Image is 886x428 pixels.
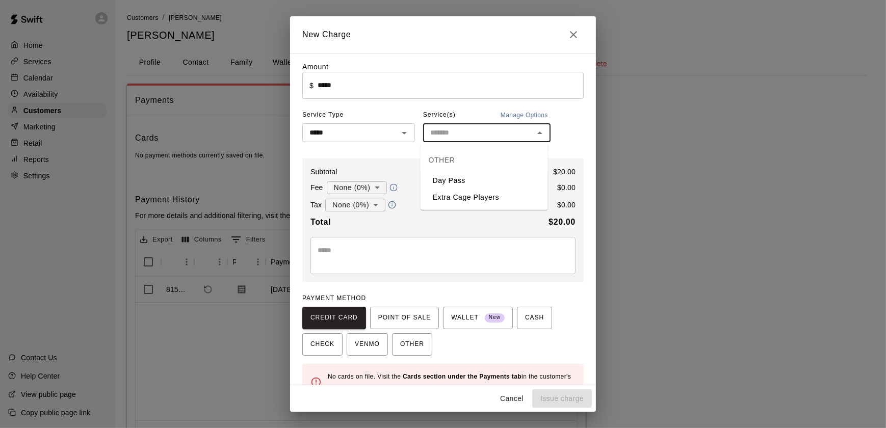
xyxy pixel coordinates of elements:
p: Fee [310,182,323,193]
span: WALLET [451,310,505,326]
div: OTHER [421,148,548,172]
button: CASH [517,307,552,329]
span: POINT OF SALE [378,310,431,326]
b: Total [310,218,331,226]
li: Day Pass [421,172,548,189]
button: POINT OF SALE [370,307,439,329]
a: Visit profile [391,384,424,391]
button: CHECK [302,333,343,356]
button: CREDIT CARD [302,307,366,329]
p: $ [309,81,314,91]
button: Cancel [496,389,528,408]
span: VENMO [355,336,380,353]
button: Close [533,126,547,140]
span: CREDIT CARD [310,310,358,326]
p: $ 0.00 [557,182,576,193]
button: WALLET New [443,307,513,329]
span: CASH [525,310,544,326]
label: Amount [302,63,329,71]
p: $ 0.00 [557,200,576,210]
span: Service(s) [423,107,456,123]
button: OTHER [392,333,432,356]
span: CHECK [310,336,334,353]
button: VENMO [347,333,388,356]
span: No cards on file. Visit the in the customer's profile to add a card. [328,373,571,391]
p: $ 20.00 [553,167,576,177]
div: None (0%) [325,196,385,215]
button: Open [397,126,411,140]
b: $ 20.00 [549,218,576,226]
span: Service Type [302,107,415,123]
div: None (0%) [327,178,387,197]
button: Close [563,24,584,45]
span: New [485,311,505,325]
span: OTHER [400,336,424,353]
button: Manage Options [498,107,551,123]
p: Subtotal [310,167,337,177]
h2: New Charge [290,16,596,53]
li: Extra Cage Players [421,189,548,206]
b: Cards section under the Payments tab [403,373,522,380]
p: Tax [310,200,322,210]
span: PAYMENT METHOD [302,295,366,302]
